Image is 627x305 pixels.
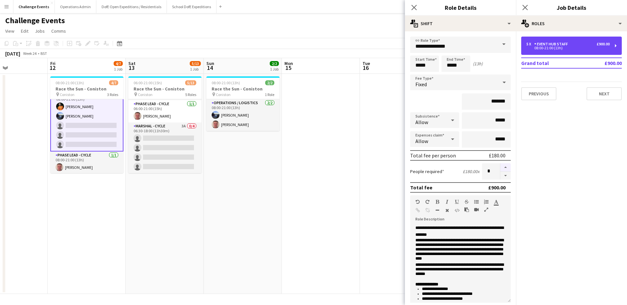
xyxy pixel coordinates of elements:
[50,86,123,92] h3: Race the Sun - Coniston
[205,64,214,72] span: 14
[284,60,293,66] span: Mon
[500,172,511,180] button: Decrease
[405,3,516,12] h3: Role Details
[521,58,583,68] td: Grand total
[526,46,610,50] div: 08:00-21:00 (13h)
[455,199,459,204] button: Underline
[489,152,506,159] div: £180.00
[128,86,201,92] h3: Race the Sun - Coniston
[206,99,280,131] app-card-role: Operations / Logistics2/208:00-21:00 (13h)[PERSON_NAME][PERSON_NAME]
[463,169,479,174] div: £180.00 x
[474,199,479,204] button: Unordered List
[5,16,65,25] h1: Challenge Events
[50,60,56,66] span: Fri
[410,152,456,159] div: Total fee per person
[60,92,74,97] span: Coniston
[128,122,201,173] app-card-role: Marshal - Cycle3A0/406:30-18:00 (11h30m)
[50,90,123,152] app-card-role: Event Hub Staff3A2/508:00-21:00 (13h)[PERSON_NAME][PERSON_NAME]
[35,28,45,34] span: Jobs
[185,80,196,85] span: 5/13
[49,64,56,72] span: 12
[206,76,280,131] app-job-card: 08:00-21:00 (13h)2/2Race the Sun - Coniston Coniston1 RoleOperations / Logistics2/208:00-21:00 (1...
[445,199,449,204] button: Italic
[55,0,96,13] button: Operations Admin
[5,50,20,57] div: [DATE]
[51,28,66,34] span: Comms
[488,184,506,191] div: £900.00
[206,60,214,66] span: Sun
[138,92,153,97] span: Coniston
[128,100,201,122] app-card-role: Phase Lead - Cycle1/106:00-21:00 (15h)[PERSON_NAME]
[516,16,627,31] div: Roles
[455,208,459,213] button: HTML Code
[185,92,196,97] span: 5 Roles
[114,61,123,66] span: 4/7
[50,76,123,173] app-job-card: 08:00-21:00 (13h)4/7Race the Sun - Coniston Coniston3 Roles08:00-21:00 (13h)[PERSON_NAME]Event Hu...
[22,51,38,56] span: Week 24
[445,208,449,213] button: Clear Formatting
[473,61,483,67] div: (13h)
[270,61,279,66] span: 2/2
[109,80,118,85] span: 4/7
[127,64,136,72] span: 13
[425,199,430,204] button: Redo
[128,76,201,173] app-job-card: 06:00-21:00 (15h)5/13Race the Sun - Coniston Coniston5 Roles Phase Lead - Cycle1/106:00-21:00 (15...
[494,199,498,204] button: Text Color
[18,27,31,35] a: Edit
[526,42,534,46] div: 5 x
[415,81,427,88] span: Fixed
[410,169,444,174] label: People required
[114,67,122,72] div: 1 Job
[32,27,47,35] a: Jobs
[96,0,167,13] button: DofE Open Expeditions / Residentials
[40,51,47,56] div: BST
[206,86,280,92] h3: Race the Sun - Coniston
[283,64,293,72] span: 15
[500,163,511,172] button: Increase
[362,64,370,72] span: 16
[49,27,69,35] a: Comms
[107,92,118,97] span: 3 Roles
[265,80,274,85] span: 2/2
[435,199,440,204] button: Bold
[405,16,516,31] div: Shift
[13,0,55,13] button: Challenge Events
[484,207,489,212] button: Fullscreen
[415,138,428,144] span: Allow
[534,42,571,46] div: Event Hub Staff
[362,60,370,66] span: Tue
[464,199,469,204] button: Strikethrough
[415,119,428,125] span: Allow
[270,67,279,72] div: 1 Job
[190,67,201,72] div: 1 Job
[484,199,489,204] button: Ordered List
[212,80,240,85] span: 08:00-21:00 (13h)
[5,28,14,34] span: View
[21,28,28,34] span: Edit
[128,60,136,66] span: Sat
[521,87,556,100] button: Previous
[190,61,201,66] span: 5/13
[583,58,622,68] td: £900.00
[3,27,17,35] a: View
[597,42,610,46] div: £900.00
[474,207,479,212] button: Insert video
[50,152,123,174] app-card-role: Phase Lead - Cycle1/108:00-21:00 (13h)[PERSON_NAME]
[516,3,627,12] h3: Job Details
[410,184,432,191] div: Total fee
[587,87,622,100] button: Next
[216,92,231,97] span: Coniston
[56,80,84,85] span: 08:00-21:00 (13h)
[134,80,162,85] span: 06:00-21:00 (15h)
[464,207,469,212] button: Paste as plain text
[167,0,217,13] button: School DofE Expeditions
[265,92,274,97] span: 1 Role
[415,199,420,204] button: Undo
[435,208,440,213] button: Horizontal Line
